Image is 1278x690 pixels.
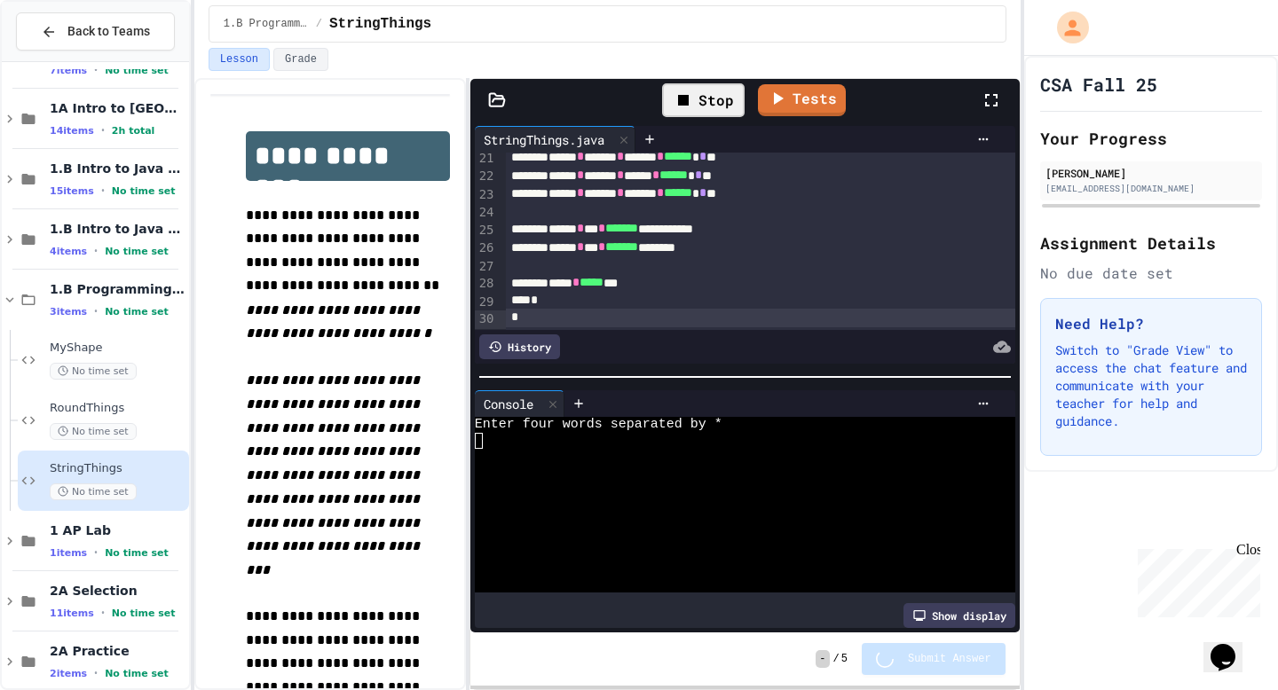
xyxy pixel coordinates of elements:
[475,130,613,149] div: StringThings.java
[101,184,105,198] span: •
[479,334,560,359] div: History
[833,652,840,666] span: /
[475,204,497,222] div: 24
[475,258,497,276] div: 27
[50,547,87,559] span: 1 items
[105,547,169,559] span: No time set
[475,294,497,311] div: 29
[112,125,155,137] span: 2h total
[94,666,98,680] span: •
[475,310,497,328] div: 30
[112,608,176,619] span: No time set
[50,461,185,476] span: StringThings
[50,281,185,297] span: 1.B Programming Challenges
[105,306,169,318] span: No time set
[273,48,328,71] button: Grade
[50,100,185,116] span: 1A Intro to [GEOGRAPHIC_DATA]
[1045,165,1257,181] div: [PERSON_NAME]
[50,401,185,416] span: RoundThings
[908,652,991,666] span: Submit Answer
[94,63,98,77] span: •
[475,150,497,168] div: 21
[758,84,846,116] a: Tests
[105,246,169,257] span: No time set
[475,417,722,433] span: Enter four words separated by *
[50,583,185,599] span: 2A Selection
[475,168,497,185] div: 22
[7,7,122,113] div: Chat with us now!Close
[50,125,94,137] span: 14 items
[475,222,497,239] div: 25
[101,606,105,620] span: •
[841,652,848,666] span: 5
[662,83,745,117] div: Stop
[50,643,185,659] span: 2A Practice
[1040,231,1262,255] h2: Assignment Details
[475,186,497,204] div: 23
[50,185,94,197] span: 15 items
[50,668,87,679] span: 2 items
[105,668,169,679] span: No time set
[475,275,497,293] div: 28
[1040,263,1262,284] div: No due date set
[1040,126,1262,151] h2: Your Progress
[50,522,185,538] span: 1 AP Lab
[94,304,98,318] span: •
[816,650,829,668] span: -
[50,341,185,356] span: MyShape
[67,22,150,41] span: Back to Teams
[1038,7,1093,48] div: My Account
[50,608,94,619] span: 11 items
[1131,542,1260,617] iframe: chat widget
[1055,313,1247,334] h3: Need Help?
[475,239,497,257] div: 26
[903,603,1015,628] div: Show display
[112,185,176,197] span: No time set
[209,48,270,71] button: Lesson
[1203,619,1260,672] iframe: chat widget
[50,65,87,76] span: 7 items
[316,17,322,31] span: /
[1055,341,1247,430] p: Switch to "Grade View" to access the chat feature and communicate with your teacher for help and ...
[50,306,87,318] span: 3 items
[1040,72,1157,97] h1: CSA Fall 25
[329,13,431,35] span: StringThings
[94,244,98,258] span: •
[50,363,137,380] span: No time set
[50,246,87,257] span: 4 items
[50,161,185,176] span: 1.B Intro to Java (Lesson)
[475,395,542,413] div: Console
[50,221,185,237] span: 1.B Intro to Java (Practice)
[50,483,137,500] span: No time set
[101,123,105,137] span: •
[94,545,98,560] span: •
[1045,182,1257,195] div: [EMAIL_ADDRESS][DOMAIN_NAME]
[224,17,309,31] span: 1.B Programming Challenges
[50,423,137,440] span: No time set
[105,65,169,76] span: No time set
